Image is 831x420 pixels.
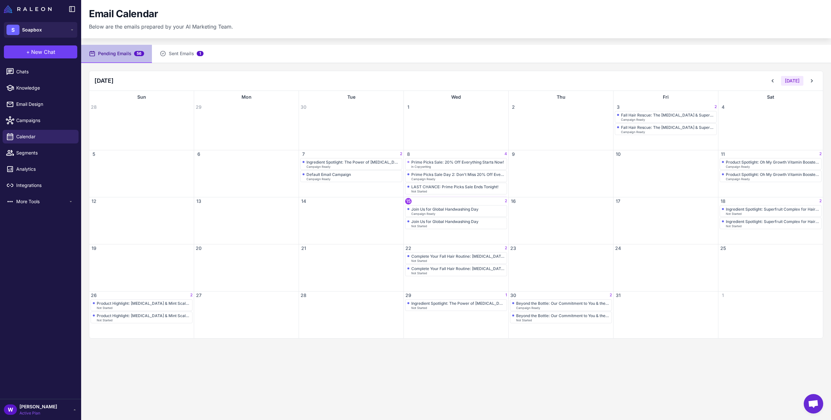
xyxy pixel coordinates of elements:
[615,104,621,110] span: 3
[97,319,113,322] span: Not Started
[404,91,508,103] div: Wed
[3,65,79,79] a: Chats
[6,25,19,35] div: S
[300,151,307,157] span: 7
[400,151,402,157] span: 2
[152,45,211,63] button: Sent Emails1
[3,162,79,176] a: Analytics
[91,245,97,252] span: 19
[3,81,79,95] a: Knowledge
[510,245,516,252] span: 23
[505,292,507,299] span: 1
[16,117,73,124] span: Campaigns
[81,45,152,63] button: Pending Emails56
[411,190,427,193] span: Not Started
[411,207,478,212] div: Join Us for Global Handwashing Day
[405,198,412,204] span: 15
[621,113,714,117] div: Fall Hair Rescue: The [MEDICAL_DATA] & Superfruit Solution
[19,410,57,416] span: Active Plan
[195,245,202,252] span: 20
[621,125,714,130] div: Fall Hair Rescue: The [MEDICAL_DATA] & Superfruit Solution
[4,404,17,415] div: W
[134,51,144,56] span: 56
[19,403,57,410] span: [PERSON_NAME]
[190,292,192,299] span: 2
[4,5,54,13] a: Raleon Logo
[720,198,726,204] span: 18
[91,292,97,299] span: 26
[300,198,307,204] span: 14
[411,172,505,177] div: Prime Picks Sale Day 2: Don't Miss 20% Off Everything
[411,225,427,228] span: Not Started
[726,160,819,165] div: Product Spotlight: Oh My Growth Vitamin Booster Treatment
[97,301,190,306] div: Product Highlight: [MEDICAL_DATA] & Mint Scalp Balancing Collection
[195,198,202,204] span: 13
[516,301,610,306] div: Beyond the Bottle: Our Commitment to You & the Planet
[16,84,73,92] span: Knowledge
[718,91,823,103] div: Sat
[411,254,505,259] div: Complete Your Fall Hair Routine: [MEDICAL_DATA] Collection Bundle
[411,160,504,165] div: Prime Picks Sale: 20% Off Everything Starts Now!
[819,151,822,157] span: 2
[615,198,621,204] span: 17
[16,133,73,140] span: Calendar
[411,306,427,309] span: Not Started
[411,266,505,271] div: Complete Your Fall Hair Routine: [MEDICAL_DATA] Collection Bundle
[804,394,823,414] div: Open chat
[411,259,427,262] span: Not Started
[26,48,30,56] span: +
[516,306,540,309] span: Campaign Ready
[4,5,52,13] img: Raleon Logo
[510,151,516,157] span: 9
[405,104,412,110] span: 1
[621,130,645,133] span: Campaign Ready
[3,146,79,160] a: Segments
[726,165,750,168] span: Campaign Ready
[720,104,726,110] span: 4
[3,130,79,143] a: Calendar
[195,104,202,110] span: 29
[97,313,190,318] div: Product Highlight: [MEDICAL_DATA] & Mint Scalp Balancing Collection
[16,101,73,108] span: Email Design
[411,301,505,306] div: Ingredient Spotlight: The Power of [MEDICAL_DATA] for Hair Growth
[299,91,403,103] div: Tue
[516,313,610,318] div: Beyond the Bottle: Our Commitment to You & the Planet
[615,245,621,252] span: 24
[195,151,202,157] span: 6
[3,97,79,111] a: Email Design
[97,306,113,309] span: Not Started
[194,91,299,103] div: Mon
[510,292,516,299] span: 30
[726,207,819,212] div: Ingredient Spotlight: Superfruit Complex for Hair Vitality
[91,198,97,204] span: 12
[614,91,718,103] div: Fri
[3,179,79,192] a: Integrations
[714,104,717,110] span: 2
[505,198,507,204] span: 2
[720,292,726,299] span: 1
[16,182,73,189] span: Integrations
[89,91,194,103] div: Sun
[16,198,68,205] span: More Tools
[16,149,73,156] span: Segments
[300,104,307,110] span: 30
[411,165,431,168] span: In Copywriting
[4,22,77,38] button: SSoapbox
[726,178,750,180] span: Campaign Ready
[89,23,233,31] p: Below are the emails prepared by your AI Marketing Team.
[726,212,742,215] span: Not Started
[31,48,55,56] span: New Chat
[411,178,435,180] span: Campaign Ready
[300,292,307,299] span: 28
[621,118,645,121] span: Campaign Ready
[405,245,412,252] span: 22
[89,8,158,20] h1: Email Calendar
[720,245,726,252] span: 25
[819,198,822,204] span: 2
[94,76,114,85] h2: [DATE]
[411,184,499,189] div: LAST CHANCE: Prime Picks Sale Ends Tonight!
[16,68,73,75] span: Chats
[781,76,803,86] button: [DATE]
[405,151,412,157] span: 8
[505,245,507,252] span: 2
